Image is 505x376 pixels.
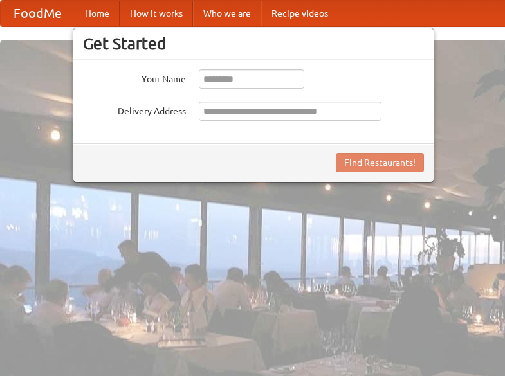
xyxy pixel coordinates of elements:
[261,1,338,26] a: Recipe videos
[1,1,75,26] a: FoodMe
[75,1,120,26] a: Home
[336,153,424,172] button: Find Restaurants!
[83,34,424,53] h3: Get Started
[83,69,186,85] label: Your Name
[193,1,261,26] a: Who we are
[120,1,193,26] a: How it works
[83,102,186,118] label: Delivery Address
